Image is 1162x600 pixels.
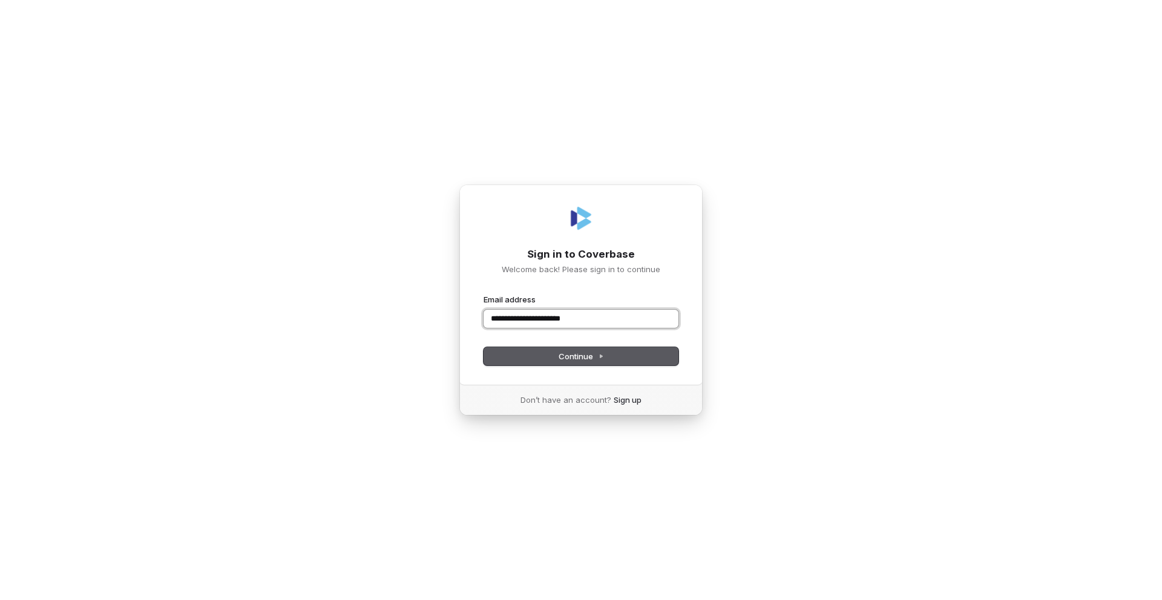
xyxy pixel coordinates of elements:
[566,204,596,233] img: Coverbase
[484,347,678,365] button: Continue
[559,351,604,362] span: Continue
[614,394,642,405] a: Sign up
[484,294,536,305] label: Email address
[520,394,611,405] span: Don’t have an account?
[484,247,678,262] h1: Sign in to Coverbase
[484,264,678,275] p: Welcome back! Please sign in to continue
